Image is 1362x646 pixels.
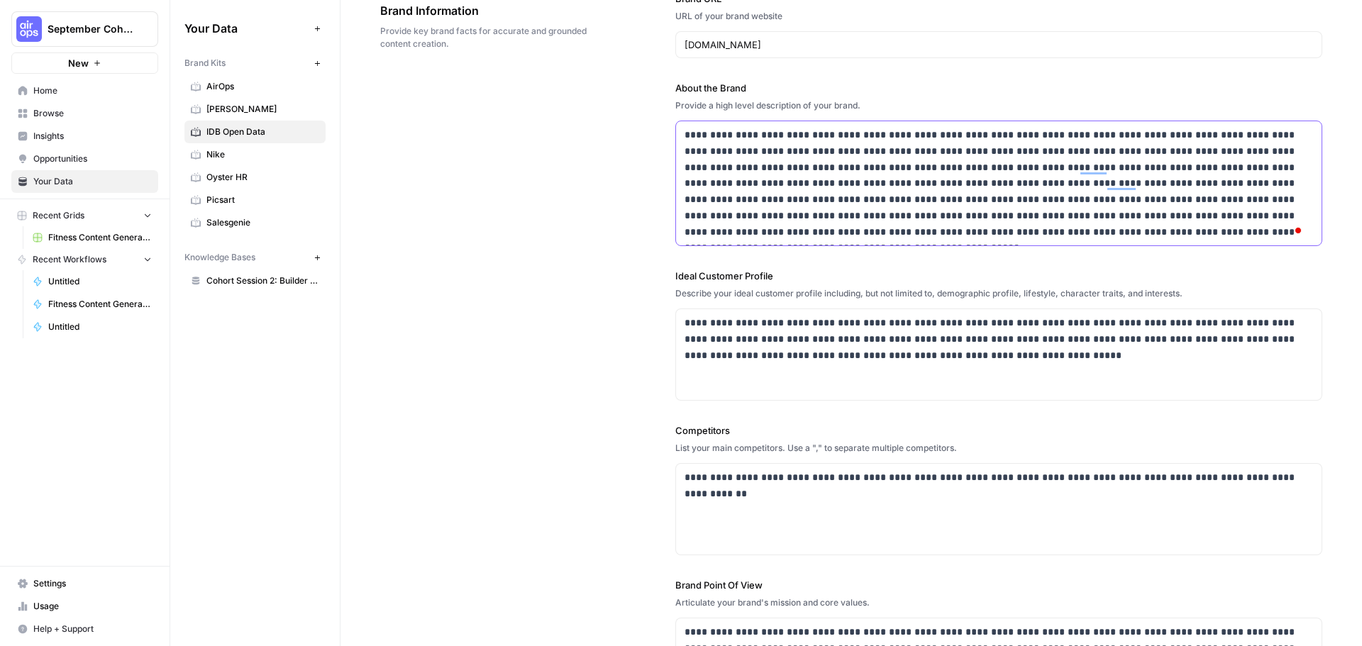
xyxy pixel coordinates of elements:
[184,57,226,69] span: Brand Kits
[33,175,152,188] span: Your Data
[206,216,319,229] span: Salesgenie
[184,166,326,189] a: Oyster HR
[675,99,1322,112] div: Provide a high level description of your brand.
[206,274,319,287] span: Cohort Session 2: Builder Exercise
[33,600,152,613] span: Usage
[206,171,319,184] span: Oyster HR
[184,75,326,98] a: AirOps
[11,205,158,226] button: Recent Grids
[33,107,152,120] span: Browse
[184,98,326,121] a: [PERSON_NAME]
[675,10,1322,23] div: URL of your brand website
[11,79,158,102] a: Home
[33,253,106,266] span: Recent Workflows
[33,152,152,165] span: Opportunities
[48,22,133,36] span: September Cohort
[184,211,326,234] a: Salesgenie
[11,52,158,74] button: New
[206,194,319,206] span: Picsart
[206,148,319,161] span: Nike
[675,442,1322,455] div: List your main competitors. Use a "," to separate multiple competitors.
[11,595,158,618] a: Usage
[11,170,158,193] a: Your Data
[33,577,152,590] span: Settings
[675,423,1322,438] label: Competitors
[675,578,1322,592] label: Brand Point Of View
[11,618,158,640] button: Help + Support
[184,251,255,264] span: Knowledge Bases
[184,143,326,166] a: Nike
[48,231,152,244] span: Fitness Content Generator ([PERSON_NAME])
[184,121,326,143] a: IDB Open Data
[33,130,152,143] span: Insights
[11,249,158,270] button: Recent Workflows
[48,275,152,288] span: Untitled
[11,147,158,170] a: Opportunities
[11,125,158,147] a: Insights
[685,38,1313,52] input: www.sundaysoccer.com
[26,270,158,293] a: Untitled
[11,11,158,47] button: Workspace: September Cohort
[26,226,158,249] a: Fitness Content Generator ([PERSON_NAME])
[33,209,84,222] span: Recent Grids
[33,84,152,97] span: Home
[206,80,319,93] span: AirOps
[48,298,152,311] span: Fitness Content Generator - [PERSON_NAME]
[26,316,158,338] a: Untitled
[16,16,42,42] img: September Cohort Logo
[48,321,152,333] span: Untitled
[675,269,1322,283] label: Ideal Customer Profile
[675,596,1322,609] div: Articulate your brand's mission and core values.
[184,269,326,292] a: Cohort Session 2: Builder Exercise
[184,20,309,37] span: Your Data
[380,2,596,19] span: Brand Information
[675,287,1322,300] div: Describe your ideal customer profile including, but not limited to, demographic profile, lifestyl...
[675,81,1322,95] label: About the Brand
[11,102,158,125] a: Browse
[26,293,158,316] a: Fitness Content Generator - [PERSON_NAME]
[68,56,89,70] span: New
[33,623,152,635] span: Help + Support
[380,25,596,50] span: Provide key brand facts for accurate and grounded content creation.
[676,121,1322,245] div: To enrich screen reader interactions, please activate Accessibility in Grammarly extension settings
[11,572,158,595] a: Settings
[206,126,319,138] span: IDB Open Data
[206,103,319,116] span: [PERSON_NAME]
[184,189,326,211] a: Picsart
